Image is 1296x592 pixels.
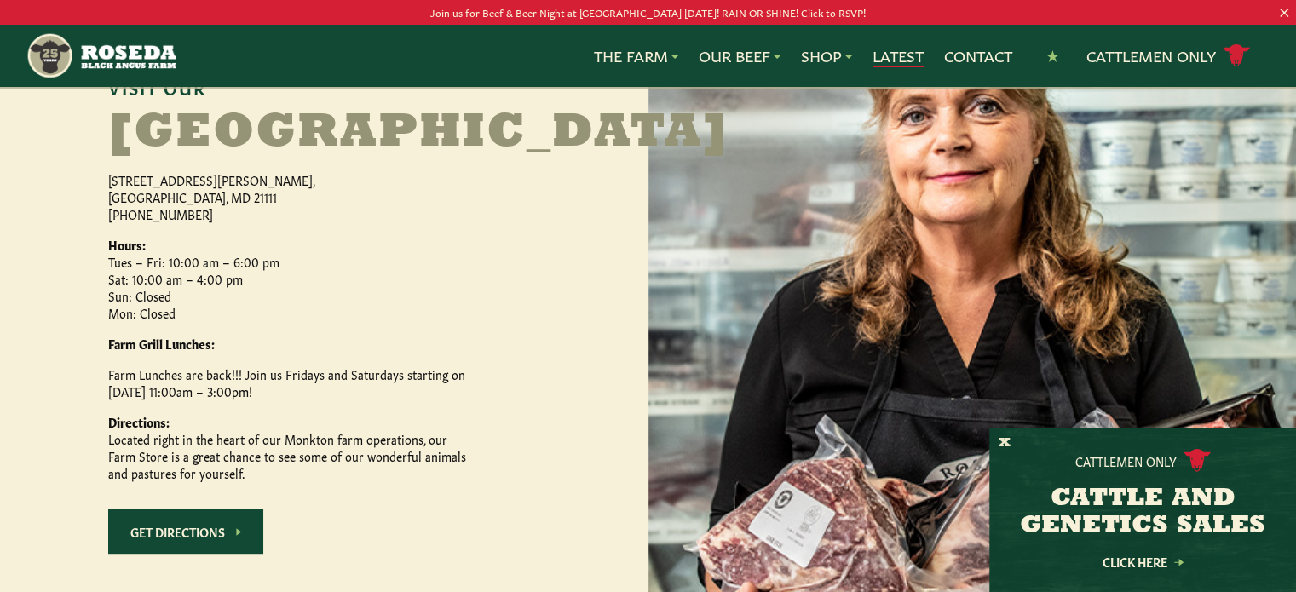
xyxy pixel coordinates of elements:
[594,45,678,67] a: The Farm
[1011,486,1275,540] h3: CATTLE AND GENETICS SALES
[944,45,1012,67] a: Contact
[1086,41,1250,71] a: Cattlemen Only
[108,509,263,554] a: Get Directions
[801,45,852,67] a: Shop
[108,413,466,481] p: Located right in the heart of our Monkton farm operations, our Farm Store is a great chance to se...
[873,45,924,67] a: Latest
[1184,449,1211,472] img: cattle-icon.svg
[108,236,146,253] strong: Hours:
[26,25,1270,87] nav: Main Navigation
[108,413,170,430] strong: Directions:
[999,434,1011,452] button: X
[108,236,466,321] p: Tues – Fri: 10:00 am – 6:00 pm Sat: 10:00 am – 4:00 pm Sun: Closed Mon: Closed
[1075,452,1177,469] p: Cattlemen Only
[26,32,175,80] img: https://roseda.com/wp-content/uploads/2021/05/roseda-25-header.png
[108,171,466,222] p: [STREET_ADDRESS][PERSON_NAME], [GEOGRAPHIC_DATA], MD 21111 [PHONE_NUMBER]
[108,365,466,399] p: Farm Lunches are back!!! Join us Fridays and Saturdays starting on [DATE] 11:00am – 3:00pm!
[65,3,1231,21] p: Join us for Beef & Beer Night at [GEOGRAPHIC_DATA] [DATE]! RAIN OR SHINE! Click to RSVP!
[108,78,540,96] h6: Visit Our
[1066,556,1219,567] a: Click Here
[108,110,534,158] h2: [GEOGRAPHIC_DATA]
[108,335,215,352] strong: Farm Grill Lunches:
[699,45,780,67] a: Our Beef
